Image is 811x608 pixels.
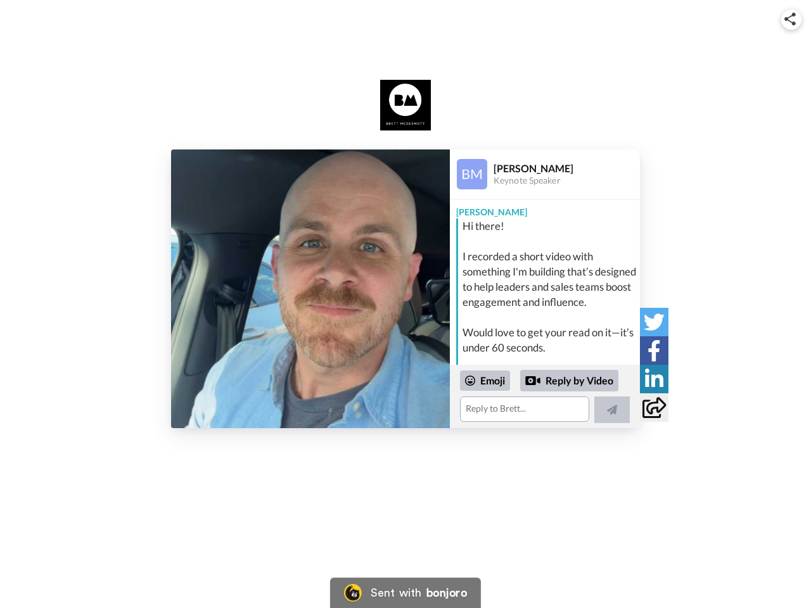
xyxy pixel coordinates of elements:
div: Reply by Video [520,370,618,391]
img: Profile Image [457,159,487,189]
div: Reply by Video [525,373,540,388]
div: Hi there! I recorded a short video with something I'm building that’s designed to help leaders an... [463,218,637,386]
div: [PERSON_NAME] [450,199,640,218]
img: 3dd4bc7a-c28f-4709-9c01-2ee79710443a-thumb.jpg [171,149,450,428]
div: Keynote Speaker [494,175,639,186]
div: [PERSON_NAME] [494,162,639,174]
div: Emoji [460,370,510,391]
img: logo [380,80,431,130]
img: ic_share.svg [784,13,796,25]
